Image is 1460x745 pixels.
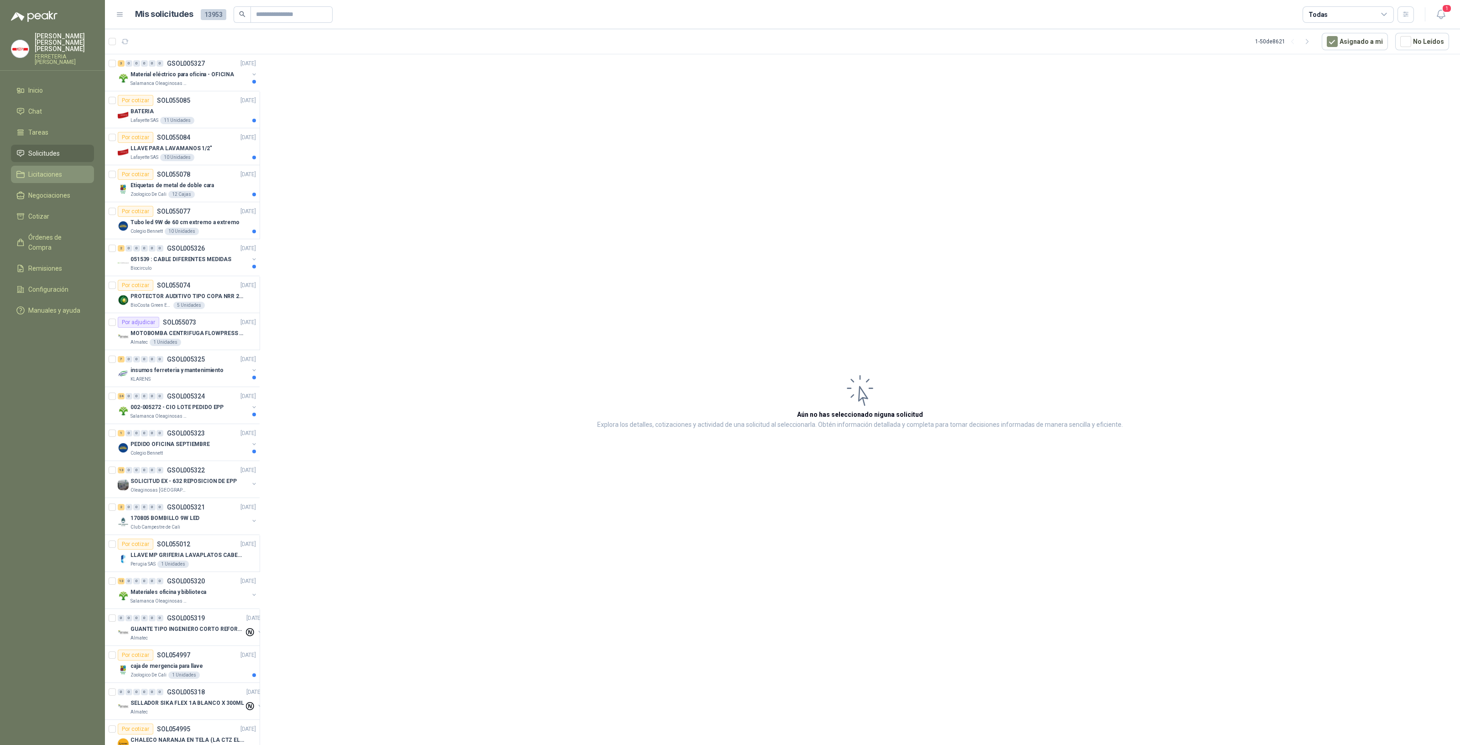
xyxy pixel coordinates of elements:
p: SOL055012 [157,541,190,547]
div: Por cotizar [118,132,153,143]
div: 11 Unidades [160,117,194,124]
img: Company Logo [11,40,29,58]
div: 0 [133,393,140,399]
a: Negociaciones [11,187,94,204]
div: 0 [149,393,156,399]
div: 0 [141,615,148,621]
span: Manuales y ayuda [28,305,80,315]
a: 13 0 0 0 0 0 GSOL005320[DATE] Company LogoMateriales oficina y bibliotecaSalamanca Oleaginosas SAS [118,576,258,605]
p: LLAVE MP GRIFERIA LAVAPLATOS CABEZA EXTRAIBLE [130,551,244,560]
p: SOL054997 [157,652,190,658]
p: [DATE] [240,207,256,216]
p: GSOL005320 [167,578,205,584]
p: Lafayette SAS [130,117,158,124]
p: [DATE] [240,392,256,401]
div: 0 [156,60,163,67]
p: [DATE] [240,503,256,512]
div: 1 - 50 de 8621 [1255,34,1314,49]
div: 0 [149,430,156,436]
p: Almatec [130,339,148,346]
div: 0 [141,504,148,510]
div: 0 [125,245,132,252]
div: 1 Unidades [168,672,200,679]
p: SOL055084 [157,134,190,141]
div: Por cotizar [118,95,153,106]
div: 5 Unidades [173,302,205,309]
div: 0 [133,689,140,695]
p: [DATE] [240,466,256,475]
a: Por cotizarSOL055084[DATE] Company LogoLLAVE PARA LAVAMANOS 1/2"Lafayette SAS10 Unidades [105,128,260,165]
p: GSOL005319 [167,615,205,621]
img: Company Logo [118,368,129,379]
p: [DATE] [240,281,256,290]
a: 7 0 0 0 0 0 GSOL005325[DATE] Company Logoinsumos ferreteria y mantenimientoKLARENS [118,354,258,383]
div: 0 [141,467,148,473]
span: 1 [1442,4,1452,13]
p: 170805 BOMBILLO 9W LED [130,514,199,523]
img: Company Logo [118,220,129,231]
div: 0 [125,393,132,399]
div: Por cotizar [118,169,153,180]
p: caja de mergencia para llave [130,662,203,671]
p: Zoologico De Cali [130,672,167,679]
div: 12 Cajas [168,191,195,198]
p: GSOL005323 [167,430,205,436]
a: Solicitudes [11,145,94,162]
div: 0 [141,578,148,584]
p: [DATE] [240,96,256,105]
span: Remisiones [28,263,62,273]
div: 0 [133,467,140,473]
img: Company Logo [118,73,129,84]
a: 0 0 0 0 0 0 GSOL005318[DATE] Company LogoSELLADOR SIKA FLEX 1A BLANCO X 300MLAlmatec [118,687,264,716]
p: Biocirculo [130,265,151,272]
span: Inicio [28,85,43,95]
p: insumos ferreteria y mantenimiento [130,366,224,375]
img: Company Logo [118,516,129,527]
img: Company Logo [118,479,129,490]
img: Company Logo [118,294,129,305]
div: 0 [118,615,125,621]
p: GSOL005325 [167,356,205,362]
a: Inicio [11,82,94,99]
div: Por cotizar [118,280,153,291]
img: Company Logo [118,627,129,638]
div: 0 [125,578,132,584]
div: 0 [156,467,163,473]
img: Company Logo [118,590,129,601]
a: Chat [11,103,94,120]
div: 0 [125,504,132,510]
div: 0 [125,430,132,436]
p: [DATE] [246,614,262,623]
div: Todas [1309,10,1328,20]
p: SOL054995 [157,726,190,732]
p: Colegio Bennett [130,228,163,235]
p: Salamanca Oleaginosas SAS [130,598,188,605]
button: No Leídos [1395,33,1449,50]
p: [DATE] [240,355,256,364]
div: 0 [141,393,148,399]
p: [DATE] [240,540,256,549]
p: Materiales oficina y biblioteca [130,588,206,597]
span: Cotizar [28,211,49,221]
p: [PERSON_NAME] [PERSON_NAME] [PERSON_NAME] [35,33,94,52]
p: GSOL005326 [167,245,205,252]
div: 0 [125,356,132,362]
p: PEDIDO OFICINA SEPTIEMBRE [130,440,210,449]
div: 0 [133,430,140,436]
img: Logo peakr [11,11,57,22]
p: [DATE] [240,577,256,586]
p: Colegio Bennett [130,450,163,457]
a: 2 0 0 0 0 0 GSOL005321[DATE] Company Logo170805 BOMBILLO 9W LEDClub Campestre de Cali [118,502,258,531]
p: FERRETERIA [PERSON_NAME] [35,54,94,65]
p: Zoologico De Cali [130,191,167,198]
img: Company Logo [118,701,129,712]
div: 0 [141,60,148,67]
p: Explora los detalles, cotizaciones y actividad de una solicitud al seleccionarla. Obtén informaci... [597,420,1123,430]
div: 0 [125,60,132,67]
h3: Aún no has seleccionado niguna solicitud [797,409,923,420]
div: 0 [141,356,148,362]
p: SOL055074 [157,282,190,289]
p: GSOL005318 [167,689,205,695]
div: 0 [149,245,156,252]
span: Chat [28,106,42,116]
